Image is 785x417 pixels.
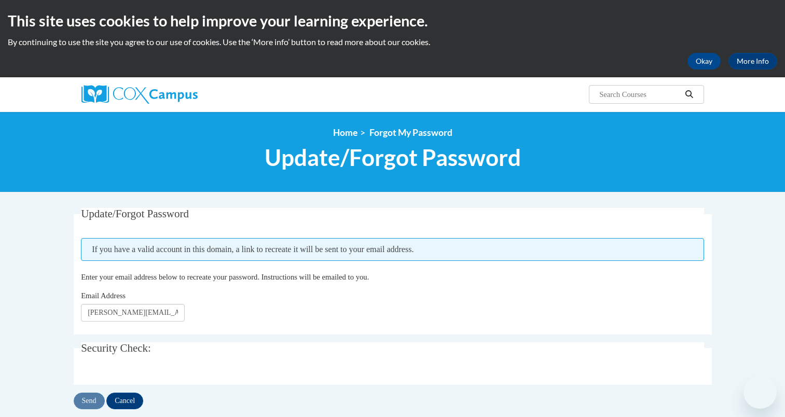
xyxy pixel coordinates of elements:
[369,127,452,138] span: Forgot My Password
[106,393,143,409] input: Cancel
[687,53,721,69] button: Okay
[333,127,357,138] a: Home
[81,207,189,220] span: Update/Forgot Password
[81,304,185,322] input: Email
[8,10,777,31] h2: This site uses cookies to help improve your learning experience.
[81,85,198,104] img: Cox Campus
[728,53,777,69] a: More Info
[8,36,777,48] p: By continuing to use the site you agree to our use of cookies. Use the ‘More info’ button to read...
[598,88,681,101] input: Search Courses
[81,273,369,281] span: Enter your email address below to recreate your password. Instructions will be emailed to you.
[81,291,126,300] span: Email Address
[265,144,521,171] span: Update/Forgot Password
[81,238,704,261] span: If you have a valid account in this domain, a link to recreate it will be sent to your email addr...
[681,88,697,101] button: Search
[81,342,151,354] span: Security Check:
[81,85,279,104] a: Cox Campus
[743,376,777,409] iframe: Button to launch messaging window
